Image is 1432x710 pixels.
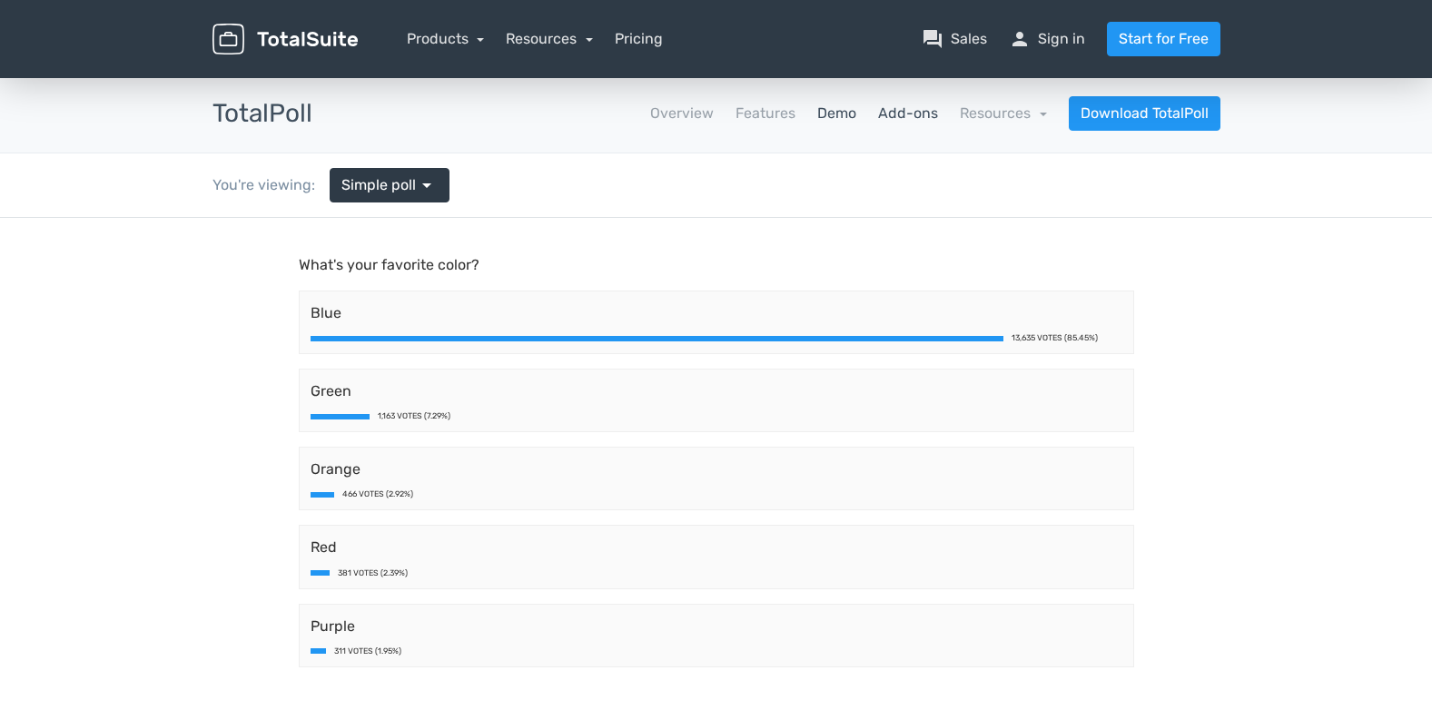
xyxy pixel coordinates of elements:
a: Download TotalPoll [1069,96,1220,131]
div: You're viewing: [212,174,330,196]
div: 311 Votes (1.95%) [334,429,401,438]
a: Resources [506,30,593,47]
span: arrow_drop_down [416,174,438,196]
span: Red [311,319,1122,340]
a: Pricing [615,28,663,50]
span: person [1009,28,1031,50]
a: Products [407,30,485,47]
span: Orange [311,241,1122,262]
a: Features [736,103,795,124]
a: personSign in [1009,28,1085,50]
a: question_answerSales [922,28,987,50]
span: question_answer [922,28,943,50]
div: 466 Votes (2.92%) [342,272,413,281]
a: Overview [650,103,714,124]
a: Simple poll arrow_drop_down [330,168,449,202]
div: 381 Votes (2.39%) [338,351,408,360]
a: Resources [960,104,1047,122]
div: 1,163 Votes (7.29%) [378,194,450,202]
a: Demo [817,103,856,124]
p: What's your favorite color? [299,36,1134,58]
div: 13,635 Votes (85.45%) [1012,116,1098,124]
a: Start for Free [1107,22,1220,56]
a: Add-ons [878,103,938,124]
span: Green [311,163,1122,184]
img: TotalSuite for WordPress [212,24,358,55]
h3: TotalPoll [212,100,312,128]
span: Blue [311,84,1122,106]
span: Simple poll [341,174,416,196]
span: Purple [311,398,1122,419]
